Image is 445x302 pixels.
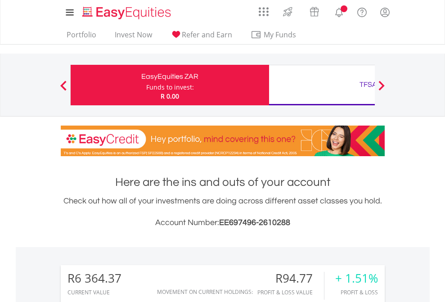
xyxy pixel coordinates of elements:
div: Movement on Current Holdings: [157,289,253,295]
span: R 0.00 [161,92,179,100]
a: Vouchers [301,2,328,19]
div: CURRENT VALUE [67,289,121,295]
img: EasyEquities_Logo.png [81,5,175,20]
button: Previous [54,85,72,94]
div: R6 364.37 [67,272,121,285]
a: Home page [79,2,175,20]
a: My Profile [373,2,396,22]
div: + 1.51% [335,272,378,285]
img: grid-menu-icon.svg [259,7,269,17]
div: Profit & Loss [335,289,378,295]
img: EasyCredit Promotion Banner [61,126,385,156]
div: Profit & Loss Value [257,289,324,295]
span: Refer and Earn [182,30,232,40]
a: FAQ's and Support [351,2,373,20]
div: Check out how all of your investments are doing across different asset classes you hold. [61,195,385,229]
span: EE697496-2610288 [219,218,290,227]
button: Next [373,85,391,94]
img: vouchers-v2.svg [307,5,322,19]
a: AppsGrid [253,2,274,17]
h3: Account Number: [61,216,385,229]
a: Invest Now [111,30,156,44]
span: My Funds [251,29,310,41]
div: Funds to invest: [146,83,194,92]
img: thrive-v2.svg [280,5,295,19]
div: EasyEquities ZAR [76,70,264,83]
a: Refer and Earn [167,30,236,44]
div: R94.77 [257,272,324,285]
h1: Here are the ins and outs of your account [61,174,385,190]
a: Portfolio [63,30,100,44]
a: Notifications [328,2,351,20]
